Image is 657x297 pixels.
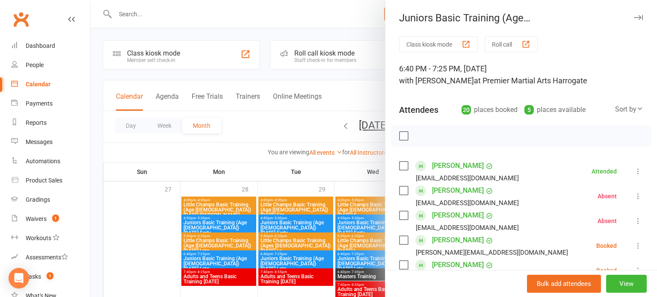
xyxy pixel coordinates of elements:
[462,105,471,115] div: 20
[399,63,643,87] div: 6:40 PM - 7:25 PM, [DATE]
[432,159,484,173] a: [PERSON_NAME]
[26,158,60,165] div: Automations
[432,209,484,222] a: [PERSON_NAME]
[11,229,90,248] a: Workouts
[485,36,538,52] button: Roll call
[596,268,617,273] div: Booked
[26,62,44,68] div: People
[26,273,41,280] div: Tasks
[10,9,32,30] a: Clubworx
[26,138,53,145] div: Messages
[385,12,657,24] div: Juniors Basic Training (Age [DEMOGRAPHIC_DATA]) [DATE] Late
[416,197,519,209] div: [EMAIL_ADDRESS][DOMAIN_NAME]
[524,104,586,116] div: places available
[399,36,478,52] button: Class kiosk mode
[11,248,90,267] a: Assessments
[592,168,617,174] div: Attended
[416,247,568,258] div: [PERSON_NAME][EMAIL_ADDRESS][DOMAIN_NAME]
[11,171,90,190] a: Product Sales
[26,81,50,88] div: Calendar
[432,233,484,247] a: [PERSON_NAME]
[416,173,519,184] div: [EMAIL_ADDRESS][DOMAIN_NAME]
[26,119,47,126] div: Reports
[26,235,51,241] div: Workouts
[606,275,647,293] button: View
[11,113,90,132] a: Reports
[432,184,484,197] a: [PERSON_NAME]
[11,209,90,229] a: Waivers 1
[416,222,519,233] div: [EMAIL_ADDRESS][DOMAIN_NAME]
[399,76,474,85] span: with [PERSON_NAME]
[399,104,438,116] div: Attendees
[26,196,50,203] div: Gradings
[524,105,534,115] div: 5
[9,268,29,288] div: Open Intercom Messenger
[596,243,617,249] div: Booked
[26,215,47,222] div: Waivers
[26,254,68,261] div: Assessments
[527,275,601,293] button: Bulk add attendees
[26,100,53,107] div: Payments
[11,36,90,56] a: Dashboard
[598,193,617,199] div: Absent
[47,272,53,279] span: 1
[11,267,90,286] a: Tasks 1
[432,258,484,272] a: [PERSON_NAME]
[11,75,90,94] a: Calendar
[615,104,643,115] div: Sort by
[598,218,617,224] div: Absent
[462,104,518,116] div: places booked
[11,190,90,209] a: Gradings
[11,152,90,171] a: Automations
[52,215,59,222] span: 1
[26,177,62,184] div: Product Sales
[26,42,55,49] div: Dashboard
[11,94,90,113] a: Payments
[11,132,90,152] a: Messages
[474,76,587,85] span: at Premier Martial Arts Harrogate
[11,56,90,75] a: People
